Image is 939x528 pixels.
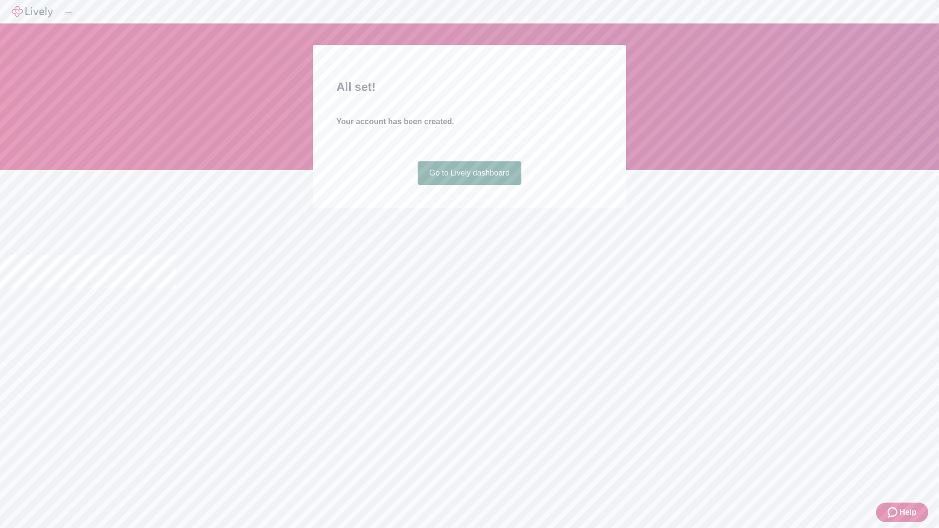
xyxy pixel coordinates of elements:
[876,503,928,522] button: Zendesk support iconHelp
[336,78,603,96] h2: All set!
[899,506,917,518] span: Help
[418,161,522,185] a: Go to Lively dashboard
[65,12,72,15] button: Log out
[12,6,53,18] img: Lively
[336,116,603,128] h4: Your account has been created.
[888,506,899,518] svg: Zendesk support icon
